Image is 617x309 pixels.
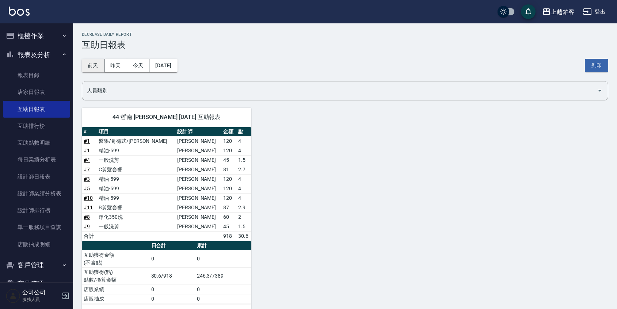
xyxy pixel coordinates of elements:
[3,67,70,84] a: 報表目錄
[221,165,236,174] td: 81
[221,184,236,193] td: 120
[539,4,577,19] button: 上越鉑客
[82,32,608,37] h2: Decrease Daily Report
[84,157,90,163] a: #4
[149,250,195,267] td: 0
[175,146,221,155] td: [PERSON_NAME]
[3,219,70,236] a: 單一服務項目查詢
[236,165,251,174] td: 2.7
[3,151,70,168] a: 每日業績分析表
[84,138,90,144] a: #1
[175,184,221,193] td: [PERSON_NAME]
[82,40,608,50] h3: 互助日報表
[104,59,127,72] button: 昨天
[84,167,90,172] a: #7
[82,59,104,72] button: 前天
[84,176,90,182] a: #3
[82,127,97,137] th: #
[221,174,236,184] td: 120
[175,165,221,174] td: [PERSON_NAME]
[22,296,60,303] p: 服務人員
[3,45,70,64] button: 報表及分析
[84,224,90,229] a: #9
[236,174,251,184] td: 4
[97,203,175,212] td: B剪髮套餐
[175,155,221,165] td: [PERSON_NAME]
[221,231,236,241] td: 918
[82,127,251,241] table: a dense table
[236,212,251,222] td: 2
[97,136,175,146] td: 醫學/哥德式/[PERSON_NAME]
[221,222,236,231] td: 45
[236,146,251,155] td: 4
[175,203,221,212] td: [PERSON_NAME]
[82,241,251,304] table: a dense table
[195,241,252,251] th: 累計
[236,231,251,241] td: 30.6
[236,136,251,146] td: 4
[3,236,70,253] a: 店販抽成明細
[175,222,221,231] td: [PERSON_NAME]
[97,184,175,193] td: 精油-599
[175,193,221,203] td: [PERSON_NAME]
[82,294,149,304] td: 店販抽成
[3,256,70,275] button: 客戶管理
[195,285,252,294] td: 0
[3,185,70,202] a: 設計師業績分析表
[3,274,70,293] button: 商品管理
[82,250,149,267] td: 互助獲得金額 (不含點)
[149,59,177,72] button: [DATE]
[97,146,175,155] td: 精油-599
[236,127,251,137] th: 點
[82,285,149,294] td: 店販業績
[221,203,236,212] td: 87
[22,289,60,296] h5: 公司公司
[85,84,594,97] input: 人員名稱
[9,7,30,16] img: Logo
[84,205,93,210] a: #11
[97,212,175,222] td: 淨化350洗
[82,231,97,241] td: 合計
[149,267,195,285] td: 30.6/918
[585,59,608,72] button: 列印
[236,222,251,231] td: 1.5
[551,7,574,16] div: 上越鉑客
[195,294,252,304] td: 0
[97,193,175,203] td: 精油-599
[84,195,93,201] a: #10
[149,294,195,304] td: 0
[236,155,251,165] td: 1.5
[221,155,236,165] td: 45
[127,59,150,72] button: 今天
[221,212,236,222] td: 60
[149,241,195,251] th: 日合計
[97,174,175,184] td: 精油-599
[82,267,149,285] td: 互助獲得(點) 點數/換算金額
[175,212,221,222] td: [PERSON_NAME]
[175,127,221,137] th: 設計師
[3,134,70,151] a: 互助點數明細
[3,202,70,219] a: 設計師排行榜
[175,136,221,146] td: [PERSON_NAME]
[84,148,90,153] a: #1
[195,267,252,285] td: 246.3/7389
[97,222,175,231] td: 一般洗剪
[580,5,608,19] button: 登出
[97,127,175,137] th: 項目
[175,174,221,184] td: [PERSON_NAME]
[221,127,236,137] th: 金額
[521,4,536,19] button: save
[594,85,606,96] button: Open
[221,136,236,146] td: 120
[221,146,236,155] td: 120
[236,203,251,212] td: 2.9
[221,193,236,203] td: 120
[84,214,90,220] a: #8
[236,193,251,203] td: 4
[3,168,70,185] a: 設計師日報表
[97,165,175,174] td: C剪髮套餐
[3,84,70,100] a: 店家日報表
[195,250,252,267] td: 0
[84,186,90,191] a: #5
[97,155,175,165] td: 一般洗剪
